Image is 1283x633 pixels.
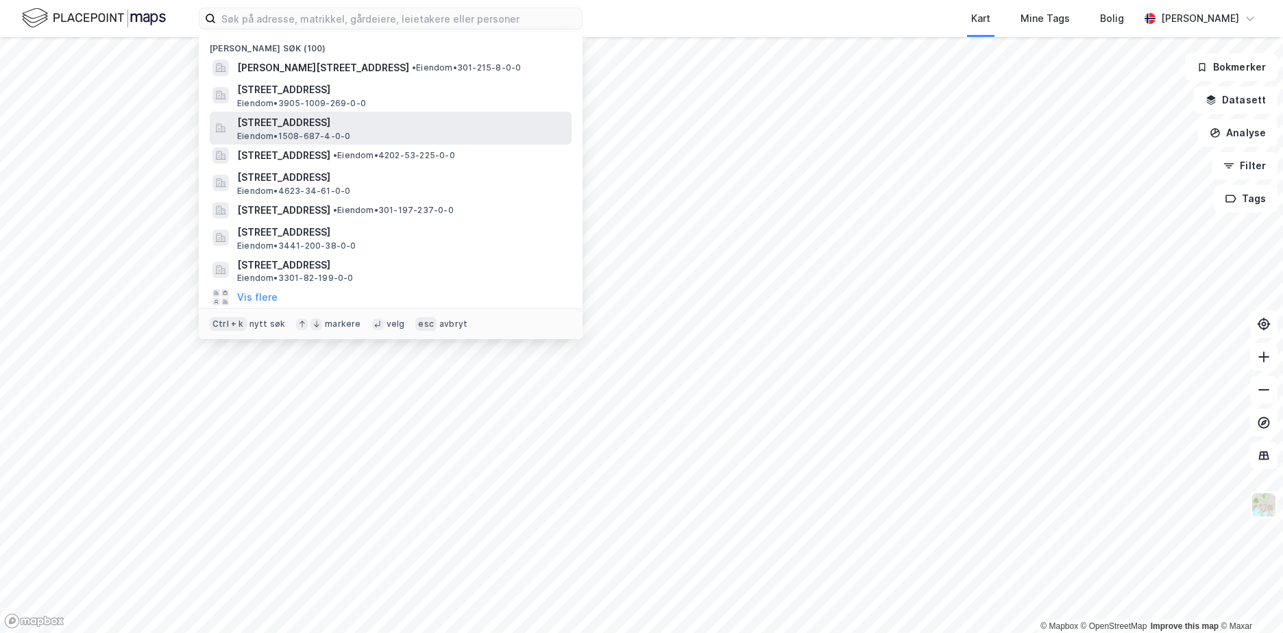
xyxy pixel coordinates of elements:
span: Eiendom • 301-197-237-0-0 [333,205,454,216]
span: [STREET_ADDRESS] [237,82,566,98]
div: esc [415,317,437,331]
div: Kart [971,10,990,27]
iframe: Chat Widget [1214,567,1283,633]
div: nytt søk [249,319,286,330]
div: Bolig [1100,10,1124,27]
span: Eiendom • 4623-34-61-0-0 [237,186,350,197]
span: [STREET_ADDRESS] [237,169,566,186]
a: Mapbox homepage [4,613,64,629]
div: avbryt [439,319,467,330]
div: markere [325,319,361,330]
button: Vis flere [237,289,278,306]
span: Eiendom • 3905-1009-269-0-0 [237,98,366,109]
span: [STREET_ADDRESS] [237,224,566,240]
a: Improve this map [1151,621,1219,631]
img: logo.f888ab2527a4732fd821a326f86c7f29.svg [22,6,166,30]
span: Eiendom • 301-215-8-0-0 [412,62,521,73]
span: [STREET_ADDRESS] [237,147,330,164]
div: [PERSON_NAME] [1161,10,1239,27]
a: Mapbox [1040,621,1078,631]
button: Datasett [1194,86,1278,114]
div: Mine Tags [1021,10,1070,27]
input: Søk på adresse, matrikkel, gårdeiere, leietakere eller personer [216,8,582,29]
button: Tags [1214,185,1278,212]
div: velg [387,319,405,330]
button: Filter [1212,152,1278,179]
div: [PERSON_NAME] søk (100) [199,32,583,57]
span: Eiendom • 3441-200-38-0-0 [237,240,356,251]
span: [STREET_ADDRESS] [237,202,330,219]
span: [STREET_ADDRESS] [237,114,566,131]
span: • [412,62,416,73]
img: Z [1251,492,1277,518]
span: • [333,150,337,160]
span: • [333,205,337,215]
span: Eiendom • 1508-687-4-0-0 [237,131,350,142]
button: Analyse [1198,119,1278,147]
span: Eiendom • 4202-53-225-0-0 [333,150,455,161]
a: OpenStreetMap [1081,621,1147,631]
span: [PERSON_NAME][STREET_ADDRESS] [237,60,409,76]
span: Eiendom • 3301-82-199-0-0 [237,273,354,284]
button: Bokmerker [1185,53,1278,81]
div: Ctrl + k [210,317,247,331]
span: [STREET_ADDRESS] [237,257,566,273]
